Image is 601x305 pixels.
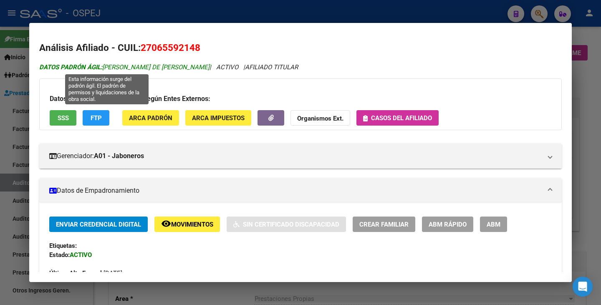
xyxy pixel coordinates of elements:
button: ARCA Padrón [122,110,179,126]
span: Movimientos [171,221,213,228]
span: Crear Familiar [359,221,409,228]
button: Casos del afiliado [356,110,439,126]
span: [PERSON_NAME] DE [PERSON_NAME] [39,63,210,71]
button: Movimientos [154,217,220,232]
strong: A01 - Jaboneros [94,151,144,161]
button: Crear Familiar [353,217,415,232]
strong: Etiquetas: [49,242,77,250]
button: Sin Certificado Discapacidad [227,217,346,232]
span: ABM [487,221,500,228]
mat-panel-title: Gerenciador: [49,151,542,161]
mat-panel-title: Datos de Empadronamiento [49,186,542,196]
h2: Análisis Afiliado - CUIL: [39,41,562,55]
mat-icon: remove_red_eye [161,219,171,229]
strong: Estado: [49,251,70,259]
button: ABM Rápido [422,217,473,232]
button: FTP [83,110,109,126]
strong: ACTIVO [70,251,92,259]
span: SSS [58,114,69,122]
div: Open Intercom Messenger [573,277,593,297]
span: AFILIADO TITULAR [245,63,298,71]
span: ABM Rápido [429,221,467,228]
span: Enviar Credencial Digital [56,221,141,228]
span: Sin Certificado Discapacidad [243,221,339,228]
button: ABM [480,217,507,232]
button: ARCA Impuestos [185,110,251,126]
button: SSS [50,110,76,126]
strong: Última Alta Formal: [49,270,104,277]
span: ARCA Padrón [129,114,172,122]
strong: Organismos Ext. [297,115,343,122]
span: 27065592148 [141,42,200,53]
i: | ACTIVO | [39,63,298,71]
span: FTP [91,114,102,122]
mat-expansion-panel-header: Gerenciador:A01 - Jaboneros [39,144,562,169]
button: Organismos Ext. [290,110,350,126]
span: Casos del afiliado [371,114,432,122]
button: Enviar Credencial Digital [49,217,148,232]
span: ARCA Impuestos [192,114,245,122]
mat-expansion-panel-header: Datos de Empadronamiento [39,178,562,203]
strong: DATOS PADRÓN ÁGIL: [39,63,102,71]
span: [DATE] [49,270,122,277]
h3: Datos Personales y Afiliatorios según Entes Externos: [50,94,551,104]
